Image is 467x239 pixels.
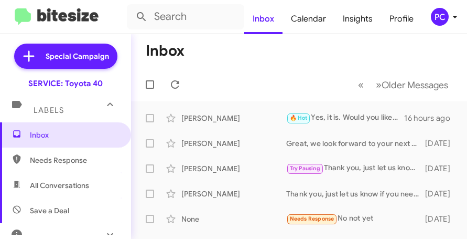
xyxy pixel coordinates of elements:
[28,78,103,89] div: SERVICE: Toyota 40
[181,163,286,174] div: [PERSON_NAME]
[352,74,454,96] nav: Page navigation example
[290,215,334,222] span: Needs Response
[290,165,320,172] span: Try Pausing
[376,78,382,91] span: »
[370,74,454,96] button: Next
[181,214,286,224] div: None
[381,4,422,34] a: Profile
[431,8,449,26] div: PC
[181,113,286,123] div: [PERSON_NAME]
[286,189,425,199] div: Thank you, just let us know if you need us in the future.
[404,113,459,123] div: 16 hours ago
[358,78,364,91] span: «
[127,4,244,29] input: Search
[286,112,404,124] div: Yes, it is. Would you like me to schedule an appointment?
[425,189,459,199] div: [DATE]
[286,162,425,174] div: Thank you, just let us know if you need us in the future.
[181,189,286,199] div: [PERSON_NAME]
[14,44,117,69] a: Special Campaign
[30,130,119,140] span: Inbox
[425,214,459,224] div: [DATE]
[286,213,425,225] div: No not yet
[34,106,64,115] span: Labels
[146,43,184,59] h1: Inbox
[422,8,455,26] button: PC
[286,138,425,149] div: Great, we look forward to your next visit.
[425,163,459,174] div: [DATE]
[352,74,370,96] button: Previous
[244,4,283,34] a: Inbox
[181,138,286,149] div: [PERSON_NAME]
[382,79,448,91] span: Older Messages
[425,138,459,149] div: [DATE]
[46,51,109,61] span: Special Campaign
[30,155,119,165] span: Needs Response
[30,180,89,191] span: All Conversations
[334,4,381,34] a: Insights
[283,4,334,34] a: Calendar
[290,115,308,121] span: 🔥 Hot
